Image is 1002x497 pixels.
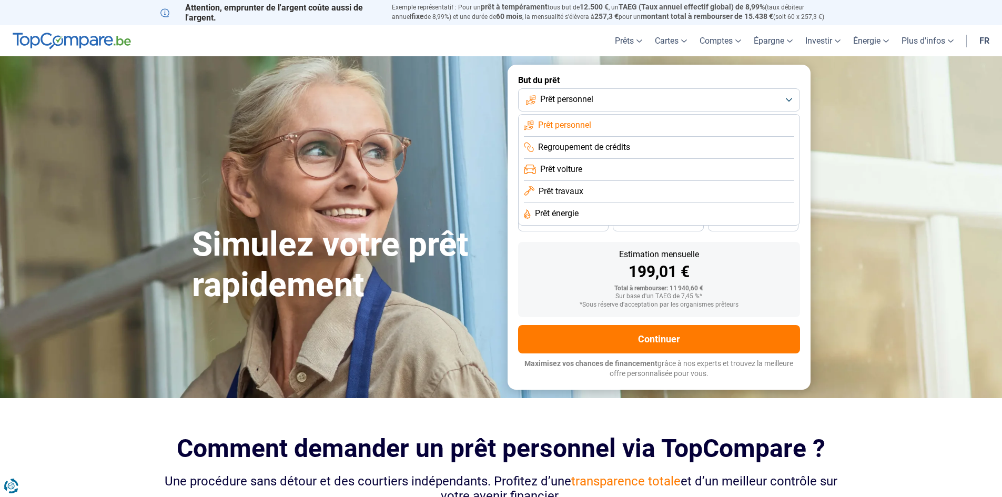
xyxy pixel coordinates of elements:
[13,33,131,49] img: TopCompare
[540,164,582,175] span: Prêt voiture
[747,25,799,56] a: Épargne
[160,434,842,463] h2: Comment demander un prêt personnel via TopCompare ?
[411,12,424,21] span: fixe
[540,94,593,105] span: Prêt personnel
[518,325,800,353] button: Continuer
[535,208,579,219] span: Prêt énergie
[799,25,847,56] a: Investir
[524,359,657,368] span: Maximisez vos chances de financement
[539,186,583,197] span: Prêt travaux
[527,293,792,300] div: Sur base d'un TAEG de 7,45 %*
[527,301,792,309] div: *Sous réserve d'acceptation par les organismes prêteurs
[518,359,800,379] p: grâce à nos experts et trouvez la meilleure offre personnalisée pour vous.
[693,25,747,56] a: Comptes
[742,220,765,227] span: 24 mois
[641,12,773,21] span: montant total à rembourser de 15.438 €
[619,3,765,11] span: TAEG (Taux annuel effectif global) de 8,99%
[527,285,792,292] div: Total à rembourser: 11 940,60 €
[538,141,630,153] span: Regroupement de crédits
[646,220,670,227] span: 30 mois
[527,264,792,280] div: 199,01 €
[552,220,575,227] span: 36 mois
[538,119,591,131] span: Prêt personnel
[580,3,609,11] span: 12.500 €
[527,250,792,259] div: Estimation mensuelle
[895,25,960,56] a: Plus d'infos
[518,75,800,85] label: But du prêt
[160,3,379,23] p: Attention, emprunter de l'argent coûte aussi de l'argent.
[609,25,649,56] a: Prêts
[973,25,996,56] a: fr
[481,3,548,11] span: prêt à tempérament
[496,12,522,21] span: 60 mois
[392,3,842,22] p: Exemple représentatif : Pour un tous but de , un (taux débiteur annuel de 8,99%) et une durée de ...
[594,12,619,21] span: 257,3 €
[649,25,693,56] a: Cartes
[518,88,800,111] button: Prêt personnel
[571,474,681,489] span: transparence totale
[192,225,495,306] h1: Simulez votre prêt rapidement
[847,25,895,56] a: Énergie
